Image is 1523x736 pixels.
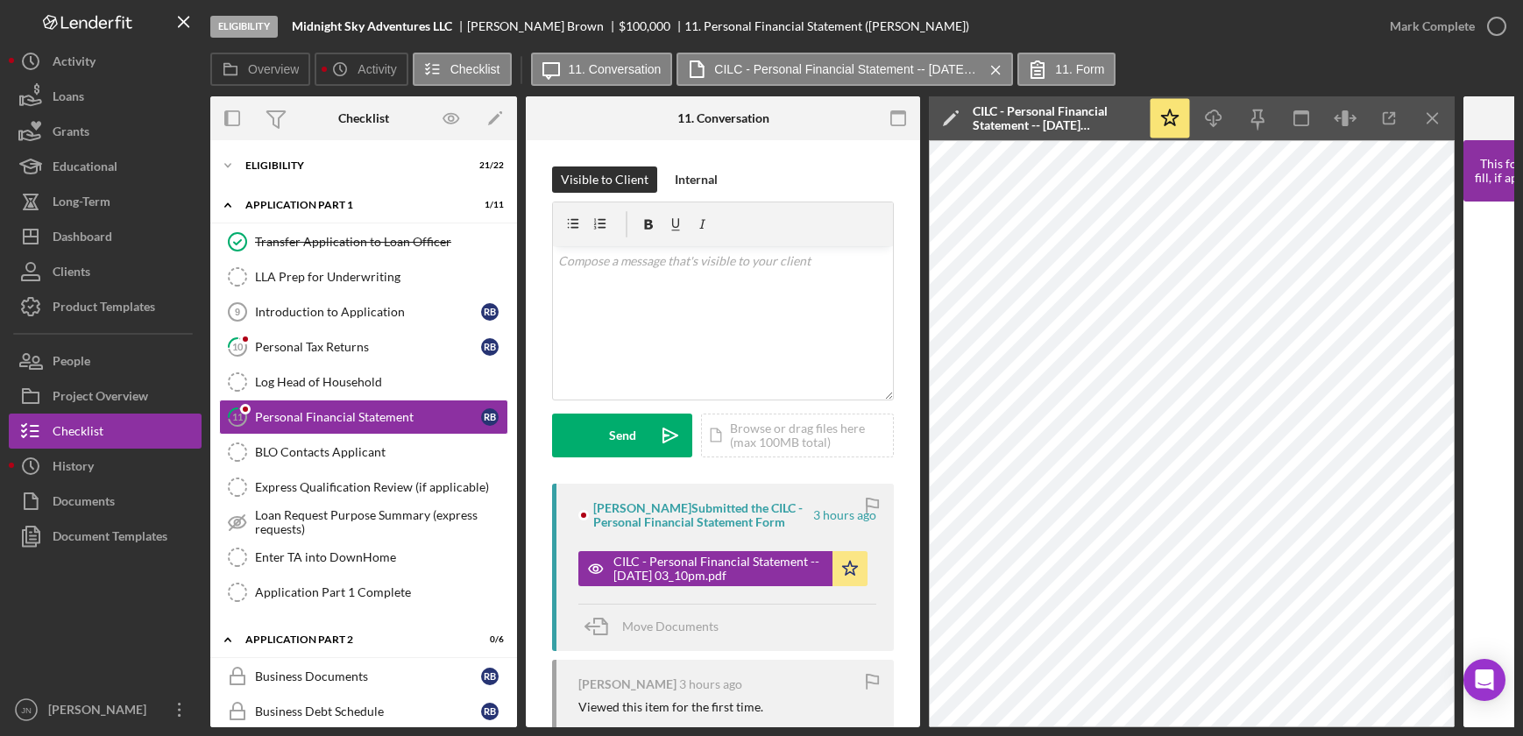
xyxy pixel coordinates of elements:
div: Business Debt Schedule [255,704,481,718]
div: 11. Conversation [677,111,769,125]
text: JN [21,705,32,715]
div: Transfer Application to Loan Officer [255,235,507,249]
button: Educational [9,149,202,184]
button: JN[PERSON_NAME] [9,692,202,727]
div: Project Overview [53,379,148,418]
div: Checklist [338,111,389,125]
button: Activity [9,44,202,79]
a: 11Personal Financial StatementRB [219,400,508,435]
div: R B [481,338,499,356]
div: Eligibility [245,160,460,171]
button: Visible to Client [552,166,657,193]
div: R B [481,408,499,426]
div: 1 / 11 [472,200,504,210]
div: 0 / 6 [472,634,504,645]
div: 11. Personal Financial Statement ([PERSON_NAME]) [684,19,969,33]
time: 2025-10-08 19:10 [813,508,876,522]
div: Log Head of Household [255,375,507,389]
div: Clients [53,254,90,294]
b: Midnight Sky Adventures LLC [292,19,452,33]
div: Application Part 1 Complete [255,585,507,599]
div: LLA Prep for Underwriting [255,270,507,284]
div: Open Intercom Messenger [1463,659,1505,701]
div: Visible to Client [561,166,648,193]
time: 2025-10-08 18:59 [679,677,742,691]
button: Documents [9,484,202,519]
a: People [9,343,202,379]
button: CILC - Personal Financial Statement -- [DATE] 03_10pm.pdf [676,53,1013,86]
button: Long-Term [9,184,202,219]
a: Log Head of Household [219,364,508,400]
div: Business Documents [255,669,481,683]
div: Dashboard [53,219,112,258]
div: [PERSON_NAME] Brown [467,19,619,33]
div: CILC - Personal Financial Statement -- [DATE] 03_10pm.pdf [613,555,824,583]
a: Application Part 1 Complete [219,575,508,610]
button: Checklist [413,53,512,86]
span: Move Documents [622,619,719,633]
div: Internal [675,166,718,193]
a: BLO Contacts Applicant [219,435,508,470]
a: Transfer Application to Loan Officer [219,224,508,259]
div: Eligibility [210,16,278,38]
div: Personal Financial Statement [255,410,481,424]
div: Enter TA into DownHome [255,550,507,564]
div: BLO Contacts Applicant [255,445,507,459]
label: Checklist [450,62,500,76]
button: Dashboard [9,219,202,254]
div: Mark Complete [1390,9,1475,44]
button: Grants [9,114,202,149]
span: $100,000 [619,18,670,33]
a: LLA Prep for Underwriting [219,259,508,294]
div: Long-Term [53,184,110,223]
button: 11. Conversation [531,53,673,86]
button: Project Overview [9,379,202,414]
div: Application Part 2 [245,634,460,645]
label: Activity [358,62,396,76]
div: Educational [53,149,117,188]
button: Loans [9,79,202,114]
div: Introduction to Application [255,305,481,319]
div: [PERSON_NAME] [578,677,676,691]
button: Move Documents [578,605,736,648]
div: Loans [53,79,84,118]
div: [PERSON_NAME] [44,692,158,732]
tspan: 9 [235,307,240,317]
div: Document Templates [53,519,167,558]
tspan: 10 [232,341,244,352]
button: 11. Form [1017,53,1116,86]
div: Send [609,414,636,457]
a: Product Templates [9,289,202,324]
a: 9Introduction to ApplicationRB [219,294,508,329]
a: Business DocumentsRB [219,659,508,694]
tspan: 11 [232,411,243,422]
button: Clients [9,254,202,289]
a: Business Debt ScheduleRB [219,694,508,729]
div: R B [481,303,499,321]
button: CILC - Personal Financial Statement -- [DATE] 03_10pm.pdf [578,551,868,586]
div: Loan Request Purpose Summary (express requests) [255,508,507,536]
a: Loan Request Purpose Summary (express requests) [219,505,508,540]
button: Mark Complete [1372,9,1514,44]
div: Checklist [53,414,103,453]
div: R B [481,703,499,720]
button: Activity [315,53,407,86]
div: Product Templates [53,289,155,329]
div: History [53,449,94,488]
label: CILC - Personal Financial Statement -- [DATE] 03_10pm.pdf [714,62,977,76]
button: Checklist [9,414,202,449]
button: Internal [666,166,726,193]
button: History [9,449,202,484]
div: Activity [53,44,96,83]
label: 11. Form [1055,62,1104,76]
